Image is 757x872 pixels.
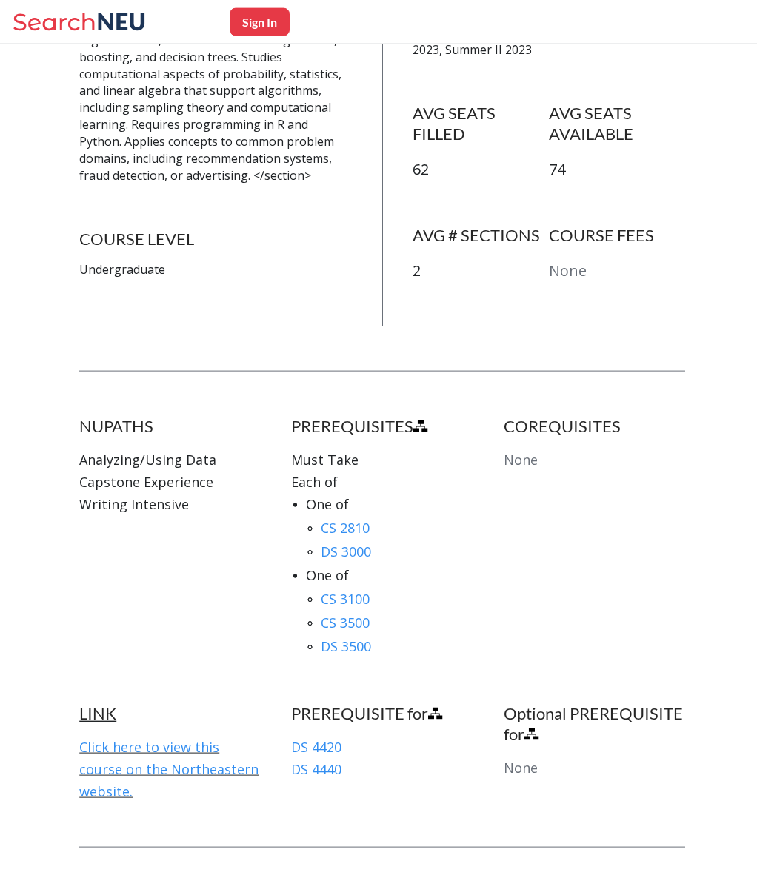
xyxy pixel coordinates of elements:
[549,225,685,246] h4: COURSE FEES
[291,703,473,724] h4: PREREQUISITE for
[306,566,349,584] span: One of
[79,229,352,249] h4: COURSE LEVEL
[291,451,359,469] span: Must Take
[504,416,685,437] h4: COREQUISITES
[291,416,473,437] h4: PREREQUISITES
[504,703,685,745] h4: Optional PREREQUISITE for
[321,519,370,537] a: CS 2810
[79,703,261,724] h4: LINK
[549,159,685,181] p: 74
[321,614,370,631] a: CS 3500
[79,416,261,437] h4: NUPATHS
[413,261,549,282] p: 2
[79,493,261,515] p: Writing Intensive
[321,637,371,655] a: DS 3500
[79,471,261,493] p: Capstone Experience
[291,473,338,491] span: Each of
[291,760,341,778] a: DS 4440
[549,103,685,145] h4: AVG SEATS AVAILABLE
[413,225,549,246] h4: AVG # SECTIONS
[321,590,370,608] a: CS 3100
[413,103,549,145] h4: AVG SEATS FILLED
[306,495,349,513] span: One of
[230,8,290,36] button: Sign In
[79,738,259,800] a: Click here to view this course on the Northeastern website.
[321,543,371,560] a: DS 3000
[413,159,549,181] p: 62
[504,759,538,777] span: None
[291,738,341,756] a: DS 4420
[79,261,352,278] p: Undergraduate
[504,451,538,469] span: None
[549,261,685,282] p: None
[79,449,261,471] p: Analyzing/Using Data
